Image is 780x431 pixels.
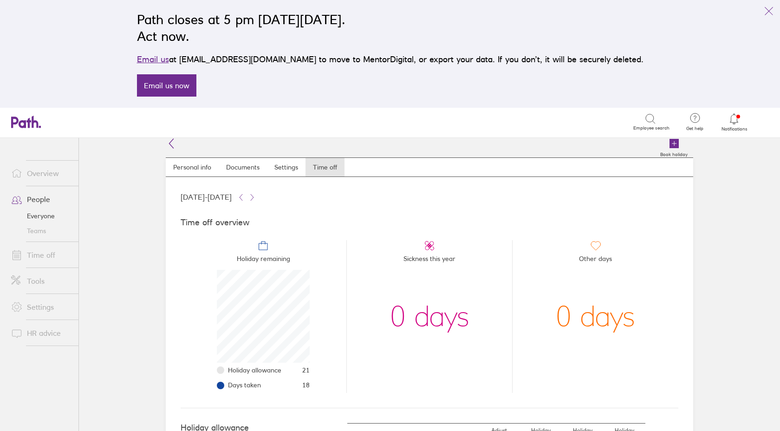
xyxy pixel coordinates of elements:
span: Employee search [633,125,669,131]
span: [DATE] - [DATE] [181,193,232,201]
span: Notifications [719,126,749,132]
label: Book holiday [655,149,693,157]
a: Settings [267,158,305,176]
span: Days taken [228,381,261,389]
a: Email us now [137,74,196,97]
a: Book holiday [655,138,693,157]
a: People [4,190,78,209]
span: Get help [680,126,710,131]
a: Tools [4,272,78,290]
span: 18 [302,381,310,389]
div: Search [104,118,128,126]
a: Everyone [4,209,78,223]
a: Documents [219,158,267,176]
a: Time off [4,246,78,264]
div: 0 days [556,270,635,363]
span: 21 [302,366,310,374]
span: Sickness this year [403,251,455,270]
a: Teams [4,223,78,238]
a: HR advice [4,324,78,342]
p: at [EMAIL_ADDRESS][DOMAIN_NAME] to move to MentorDigital, or export your data. If you don’t, it w... [137,53,643,66]
a: Settings [4,298,78,316]
a: Email us [137,54,169,64]
span: Holiday remaining [237,251,290,270]
a: Overview [4,164,78,183]
a: Time off [305,158,344,176]
div: 0 days [390,270,469,363]
h4: Time off overview [181,218,678,228]
span: Holiday allowance [228,366,281,374]
h2: Path closes at 5 pm [DATE][DATE]. Act now. [137,11,643,45]
a: Notifications [719,112,749,132]
a: Personal info [166,158,219,176]
span: Other days [579,251,612,270]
